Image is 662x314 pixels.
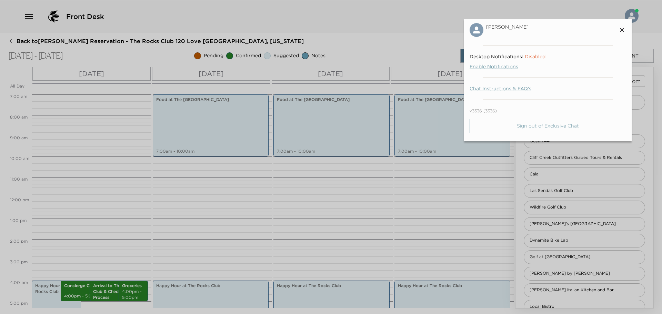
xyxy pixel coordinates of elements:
[470,87,615,91] a: Chat Instructions & FAQ's
[470,23,483,37] img: User
[470,64,615,69] a: Enable Notifications
[486,24,573,30] span: [PERSON_NAME]
[470,109,497,113] span: v3336 (3336)
[470,54,615,59] span: Desktop Notifications:
[470,119,626,133] button: Sign out of Exclusive Chat
[516,123,579,129] p: Sign out of Exclusive Chat
[525,53,545,60] span: Disabled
